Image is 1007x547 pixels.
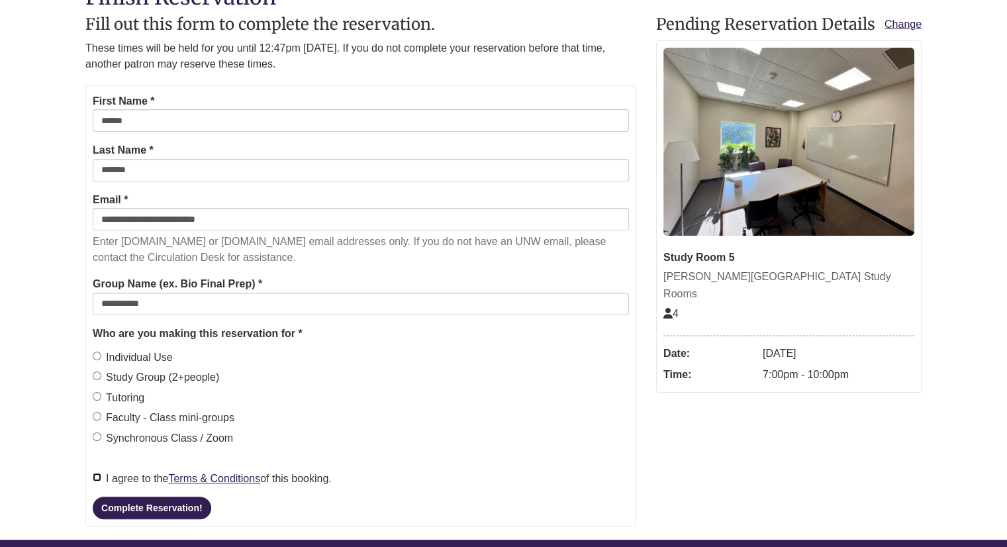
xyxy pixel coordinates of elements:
h2: Fill out this form to complete the reservation. [85,16,636,33]
label: Synchronous Class / Zoom [93,430,233,447]
label: Group Name (ex. Bio Final Prep) * [93,275,262,293]
label: Email * [93,191,128,209]
dt: Date: [663,343,756,364]
input: Individual Use [93,352,101,360]
img: Study Room 5 [663,48,914,236]
label: Faculty - Class mini-groups [93,409,234,426]
label: Study Group (2+people) [93,369,219,386]
a: Change [885,16,922,33]
input: Faculty - Class mini-groups [93,412,101,421]
h2: Pending Reservation Details [656,16,922,33]
span: The capacity of this space [663,308,679,319]
p: These times will be held for you until 12:47pm [DATE]. If you do not complete your reservation be... [85,40,636,72]
div: [PERSON_NAME][GEOGRAPHIC_DATA] Study Rooms [663,268,914,302]
label: I agree to the of this booking. [93,470,332,487]
dd: 7:00pm - 10:00pm [763,364,914,385]
label: First Name * [93,93,154,110]
p: Enter [DOMAIN_NAME] or [DOMAIN_NAME] email addresses only. If you do not have an UNW email, pleas... [93,234,629,266]
dt: Time: [663,364,756,385]
label: Last Name * [93,142,154,159]
label: Individual Use [93,349,173,366]
button: Complete Reservation! [93,497,211,519]
dd: [DATE] [763,343,914,364]
input: Tutoring [93,392,101,401]
input: I agree to theTerms & Conditionsof this booking. [93,473,101,481]
input: Synchronous Class / Zoom [93,432,101,441]
label: Tutoring [93,389,144,407]
div: Study Room 5 [663,249,914,266]
legend: Who are you making this reservation for * [93,325,629,342]
input: Study Group (2+people) [93,372,101,380]
a: Terms & Conditions [168,473,260,484]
